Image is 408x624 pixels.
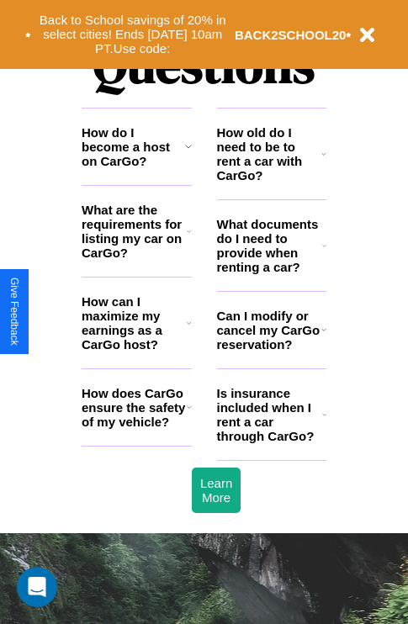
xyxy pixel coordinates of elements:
h3: Can I modify or cancel my CarGo reservation? [217,309,321,352]
h3: How do I become a host on CarGo? [82,125,185,168]
div: Give Feedback [8,278,20,346]
h3: What are the requirements for listing my car on CarGo? [82,203,187,260]
h3: How old do I need to be to rent a car with CarGo? [217,125,322,182]
iframe: Intercom live chat [17,567,57,607]
b: BACK2SCHOOL20 [235,28,347,42]
h3: How can I maximize my earnings as a CarGo host? [82,294,187,352]
button: Learn More [192,468,241,513]
h3: Is insurance included when I rent a car through CarGo? [217,386,322,443]
h3: How does CarGo ensure the safety of my vehicle? [82,386,187,429]
button: Back to School savings of 20% in select cities! Ends [DATE] 10am PT.Use code: [31,8,235,61]
h3: What documents do I need to provide when renting a car? [217,217,323,274]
